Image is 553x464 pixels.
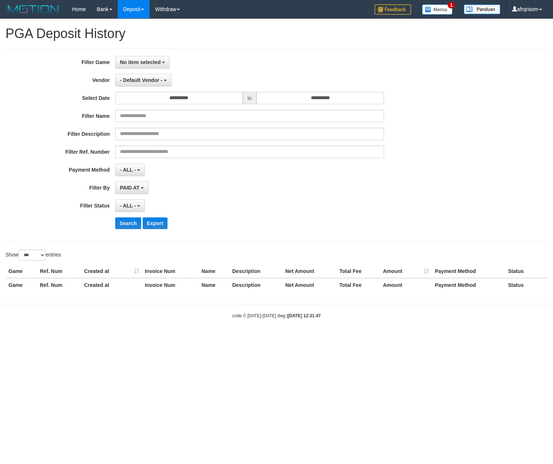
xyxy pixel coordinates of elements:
th: Game [5,278,37,292]
th: Ref. Num [37,265,81,278]
span: - ALL - [120,167,136,173]
img: MOTION_logo.png [5,4,61,15]
th: Created at [81,278,142,292]
th: Created at [81,265,142,278]
img: Button%20Memo.svg [422,4,453,15]
button: Export [143,217,168,229]
th: Invoice Num [142,265,199,278]
button: PAID AT [115,182,148,194]
button: - ALL - [115,199,145,212]
th: Total Fee [336,265,380,278]
button: Search [115,217,141,229]
th: Payment Method [432,278,505,292]
th: Total Fee [336,278,380,292]
span: - ALL - [120,203,136,209]
span: to [243,92,257,104]
button: - Default Vendor - [115,74,172,86]
th: Name [199,278,229,292]
th: Net Amount [282,278,336,292]
span: PAID AT [120,185,139,191]
label: Show entries [5,250,61,261]
img: panduan.png [464,4,500,14]
th: Payment Method [432,265,505,278]
th: Amount [380,278,432,292]
th: Invoice Num [142,278,199,292]
select: Showentries [18,250,46,261]
span: 1 [448,2,455,8]
th: Net Amount [282,265,336,278]
th: Description [229,278,282,292]
th: Description [229,265,282,278]
span: - Default Vendor - [120,77,162,83]
strong: [DATE] 12:31:47 [288,313,321,318]
th: Status [505,265,548,278]
th: Status [505,278,548,292]
th: Amount [380,265,432,278]
img: Feedback.jpg [375,4,411,15]
th: Game [5,265,37,278]
th: Name [199,265,229,278]
h1: PGA Deposit History [5,26,548,41]
button: No item selected [115,56,170,68]
th: Ref. Num [37,278,81,292]
span: No item selected [120,59,161,65]
button: - ALL - [115,164,145,176]
small: code © [DATE]-[DATE] dwg | [232,313,321,318]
